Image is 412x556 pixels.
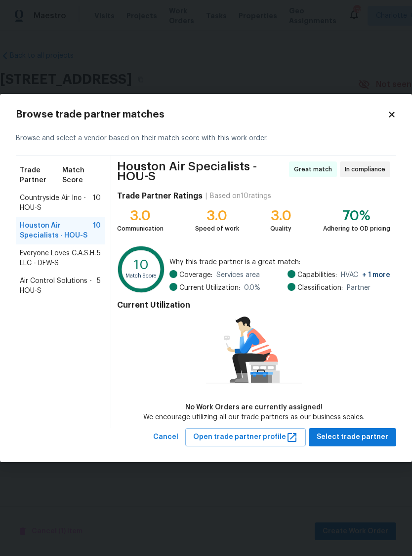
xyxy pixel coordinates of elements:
[16,121,396,156] div: Browse and select a vendor based on their match score with this work order.
[185,428,306,446] button: Open trade partner profile
[125,273,157,278] text: Match Score
[20,165,62,185] span: Trade Partner
[309,428,396,446] button: Select trade partner
[20,193,93,213] span: Countryside Air Inc - HOU-S
[270,224,291,234] div: Quality
[117,224,164,234] div: Communication
[169,257,390,267] span: Why this trade partner is a great match:
[323,224,390,234] div: Adhering to OD pricing
[297,283,343,293] span: Classification:
[195,224,239,234] div: Speed of work
[143,402,365,412] div: No Work Orders are currently assigned!
[143,412,365,422] div: We encourage utilizing all our trade partners as our business scales.
[20,276,97,296] span: Air Control Solutions - HOU-S
[149,428,182,446] button: Cancel
[97,276,101,296] span: 5
[93,193,101,213] span: 10
[216,270,260,280] span: Services area
[297,270,337,280] span: Capabilities:
[347,283,371,293] span: Partner
[323,211,390,221] div: 70%
[93,221,101,240] span: 10
[195,211,239,221] div: 3.0
[134,259,149,272] text: 10
[203,191,210,201] div: |
[117,161,286,181] span: Houston Air Specialists - HOU-S
[362,272,390,278] span: + 1 more
[62,165,101,185] span: Match Score
[97,248,101,268] span: 5
[153,431,178,443] span: Cancel
[317,431,388,443] span: Select trade partner
[341,270,390,280] span: HVAC
[20,221,93,240] span: Houston Air Specialists - HOU-S
[179,283,240,293] span: Current Utilization:
[117,191,203,201] h4: Trade Partner Ratings
[244,283,260,293] span: 0.0 %
[16,110,387,119] h2: Browse trade partner matches
[117,211,164,221] div: 3.0
[20,248,97,268] span: Everyone Loves C.A.S.H. LLC - DFW-S
[179,270,212,280] span: Coverage:
[270,211,291,221] div: 3.0
[117,300,390,310] h4: Current Utilization
[193,431,298,443] span: Open trade partner profile
[294,164,336,174] span: Great match
[345,164,389,174] span: In compliance
[210,191,271,201] div: Based on 10 ratings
